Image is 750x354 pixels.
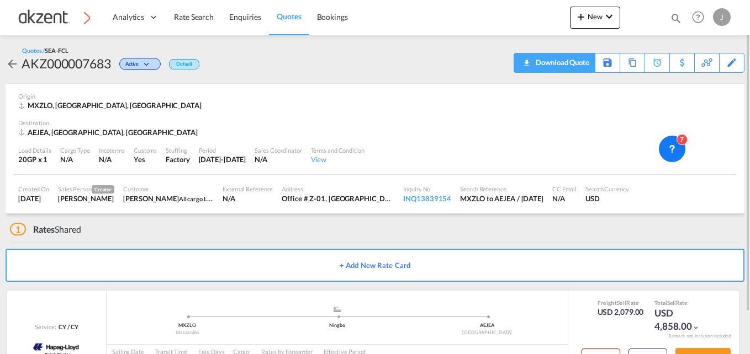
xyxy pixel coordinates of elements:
span: Bookings [317,12,348,22]
div: 20GP x 1 [18,154,51,164]
div: Default [169,59,199,69]
div: Office # Z-01, Sharjah Air Port Free zone Sharjah – UAE [282,194,394,203]
div: MXZLO to AEJEA / 23 Sep 2025 [460,194,543,203]
md-icon: icon-chevron-down [603,10,616,23]
div: Created On [18,185,49,193]
div: Kevin Joel [123,194,214,203]
div: Period [199,146,246,154]
div: Yes [134,154,157,164]
div: Origin [18,92,732,100]
div: N/A [255,154,302,164]
div: MXZLO, Manzanillo, Americas [18,100,204,110]
div: Quote PDF is not available at this time [520,53,589,71]
div: Search Currency [585,185,629,193]
div: Load Details [18,146,51,154]
div: AKZ000007683 [22,55,111,72]
span: Rate Search [174,12,214,22]
div: Quotes /SEA-FCL [22,46,68,55]
div: Download Quote [520,53,589,71]
div: Manzanillo [112,329,262,336]
div: icon-magnify [670,12,682,29]
span: SEA-FCL [45,47,68,54]
div: Download Quote [533,53,589,71]
span: Help [689,8,707,26]
div: Customs [134,146,157,154]
div: INQ13839154 [403,194,451,203]
div: External Reference [223,185,273,193]
div: J [713,8,731,26]
md-icon: icon-chevron-down [141,62,155,68]
button: + Add New Rate Card [6,249,744,282]
span: 1 [10,223,26,235]
div: Ningbo [262,322,413,329]
div: [GEOGRAPHIC_DATA] [412,329,562,336]
span: Sell [617,299,626,306]
div: Incoterms [99,146,125,154]
span: Active [125,61,141,71]
div: N/A [223,194,273,203]
div: View [311,154,365,164]
div: AEJEA [412,322,562,329]
div: MXZLO [112,322,262,329]
span: Sell [667,299,676,306]
div: Factory Stuffing [166,154,189,164]
div: N/A [552,194,577,203]
div: CC Email [552,185,577,193]
md-icon: icon-chevron-down [692,324,700,331]
md-icon: icon-arrow-left [6,57,19,71]
md-icon: icon-magnify [670,12,682,24]
div: Freight Rate [598,299,644,307]
div: Address [282,185,394,193]
md-icon: assets/icons/custom/ship-fill.svg [331,307,344,312]
img: c72fcea0ad0611ed966209c23b7bd3dd.png [17,5,91,30]
div: Change Status Here [119,58,161,70]
div: Shared [10,223,81,235]
div: Help [689,8,713,28]
span: New [574,12,616,21]
span: Enquiries [229,12,261,22]
div: Destination [18,119,732,127]
button: icon-plus 400-fgNewicon-chevron-down [570,7,620,29]
span: Rates [33,224,55,234]
div: Inquiry No. [403,185,451,193]
span: Service: [35,323,56,331]
div: Sales Coordinator [255,146,302,154]
div: Remark and Inclusion included [661,333,739,339]
div: USD 4,858.00 [654,307,710,333]
div: Total Rate [654,299,710,307]
div: Stuffing [166,146,189,154]
div: N/A [99,154,112,164]
span: Quotes [277,12,301,21]
div: Change Status Here [111,55,163,72]
div: Cargo Type [60,146,90,154]
div: CY / CY [56,323,78,331]
div: Customer [123,185,214,193]
div: Search Reference [460,185,543,193]
div: AEJEA, Jebel Ali, Middle East [18,127,200,137]
md-icon: icon-plus 400-fg [574,10,588,23]
div: Sales Person [58,185,114,194]
div: USD [585,194,629,203]
div: Juana Roque [58,194,114,203]
div: USD 2,079.00 [598,307,644,318]
div: 23 Sep 2025 [18,194,49,203]
md-icon: icon-download [520,55,533,63]
span: Creator [92,185,114,194]
div: 22 Oct 2025 [199,154,246,164]
div: N/A [60,154,90,164]
div: Save As Template [595,53,620,72]
span: Analytics [113,12,144,23]
span: All cargo Logistics LLC [179,194,239,203]
div: icon-arrow-left [6,55,22,72]
div: Terms and Condition [311,146,365,154]
span: MXZLO, [GEOGRAPHIC_DATA], [GEOGRAPHIC_DATA] [28,101,202,110]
